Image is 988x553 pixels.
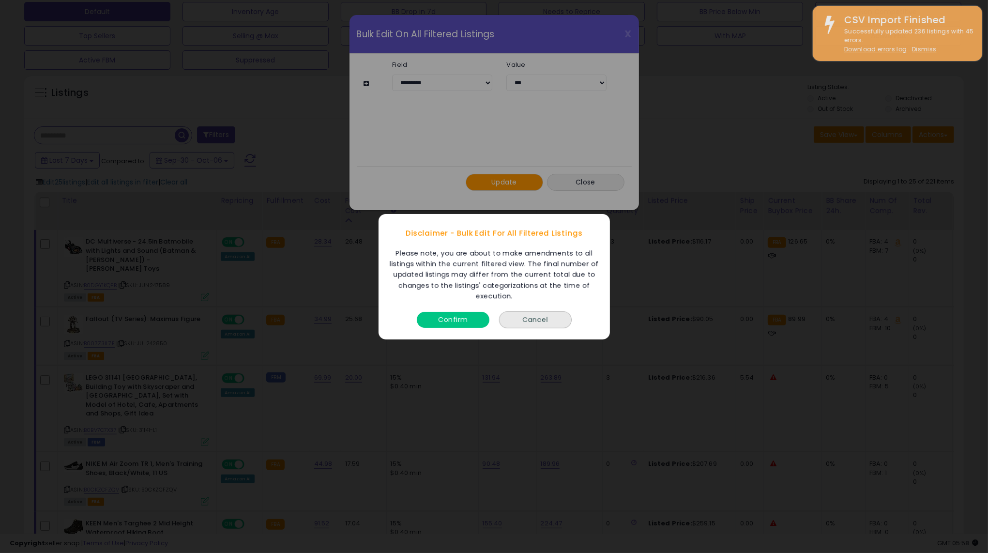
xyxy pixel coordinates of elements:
[379,219,610,248] div: Disclaimer - Bulk Edit For All Filtered Listings
[383,248,605,302] div: Please note, you are about to make amendments to all listings within the current filtered view. T...
[837,27,975,54] div: Successfully updated 236 listings with 45 errors.
[844,45,907,53] a: Download errors log
[499,311,572,328] button: Cancel
[417,311,489,327] button: Confirm
[837,13,975,27] div: CSV Import Finished
[912,45,936,53] u: Dismiss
